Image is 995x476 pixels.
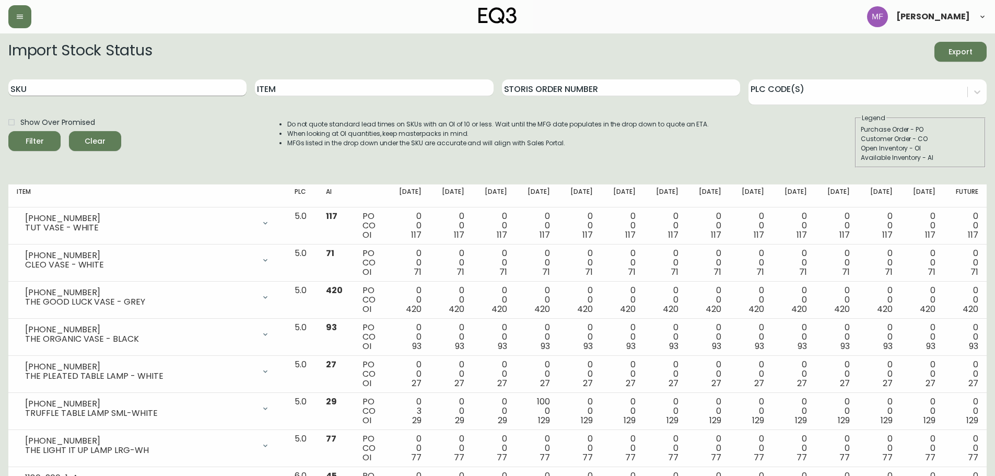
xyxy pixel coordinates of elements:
[944,184,987,207] th: Future
[534,303,550,315] span: 420
[952,434,978,462] div: 0 0
[877,303,893,315] span: 420
[815,184,858,207] th: [DATE]
[709,414,721,426] span: 129
[867,323,893,351] div: 0 0
[362,397,378,425] div: PO CO
[824,397,850,425] div: 0 0
[454,451,464,463] span: 77
[362,266,371,278] span: OI
[625,229,636,241] span: 117
[524,323,550,351] div: 0 0
[69,131,121,151] button: Clear
[524,249,550,277] div: 0 0
[652,434,678,462] div: 0 0
[963,303,978,315] span: 420
[738,360,764,388] div: 0 0
[524,360,550,388] div: 0 0
[438,397,464,425] div: 0 0
[687,184,730,207] th: [DATE]
[695,397,721,425] div: 0 0
[842,266,850,278] span: 71
[695,434,721,462] div: 0 0
[473,184,516,207] th: [DATE]
[909,434,935,462] div: 0 0
[438,434,464,462] div: 0 0
[797,451,807,463] span: 77
[952,360,978,388] div: 0 0
[628,266,636,278] span: 71
[497,229,507,241] span: 117
[909,323,935,351] div: 0 0
[438,212,464,240] div: 0 0
[395,434,422,462] div: 0 0
[754,451,764,463] span: 77
[926,340,935,352] span: 93
[581,414,593,426] span: 129
[838,414,850,426] span: 129
[882,451,893,463] span: 77
[498,414,507,426] span: 29
[730,184,772,207] th: [DATE]
[624,414,636,426] span: 129
[882,229,893,241] span: 117
[449,303,464,315] span: 420
[861,113,886,123] legend: Legend
[896,13,970,21] span: [PERSON_NAME]
[968,377,978,389] span: 27
[497,451,507,463] span: 77
[925,451,935,463] span: 77
[610,286,636,314] div: 0 0
[25,223,255,233] div: TUT VASE - WHITE
[706,303,721,315] span: 420
[326,433,336,445] span: 77
[626,377,636,389] span: 27
[926,377,935,389] span: 27
[17,249,278,272] div: [PHONE_NUMBER]CLEO VASE - WHITE
[666,414,678,426] span: 129
[610,212,636,240] div: 0 0
[695,323,721,351] div: 0 0
[438,249,464,277] div: 0 0
[17,397,278,420] div: [PHONE_NUMBER]TRUFFLE TABLE LAMP SML-WHITE
[454,229,464,241] span: 117
[411,229,422,241] span: 117
[583,377,593,389] span: 27
[791,303,807,315] span: 420
[928,266,935,278] span: 71
[669,340,678,352] span: 93
[540,229,550,241] span: 117
[481,397,507,425] div: 0 0
[8,131,61,151] button: Filter
[754,377,764,389] span: 27
[867,6,888,27] img: 5fd4d8da6c6af95d0810e1fe9eb9239f
[909,397,935,425] div: 0 0
[909,360,935,388] div: 0 0
[738,212,764,240] div: 0 0
[438,323,464,351] div: 0 0
[867,434,893,462] div: 0 0
[968,451,978,463] span: 77
[567,286,593,314] div: 0 0
[326,321,337,333] span: 93
[395,286,422,314] div: 0 0
[558,184,601,207] th: [DATE]
[781,212,807,240] div: 0 0
[326,396,337,408] span: 29
[395,323,422,351] div: 0 0
[540,451,550,463] span: 77
[286,356,318,393] td: 5.0
[867,397,893,425] div: 0 0
[867,212,893,240] div: 0 0
[17,212,278,235] div: [PHONE_NUMBER]TUT VASE - WHITE
[861,144,980,153] div: Open Inventory - OI
[969,340,978,352] span: 93
[909,249,935,277] div: 0 0
[481,360,507,388] div: 0 0
[582,451,593,463] span: 77
[286,282,318,319] td: 5.0
[538,414,550,426] span: 129
[411,451,422,463] span: 77
[652,212,678,240] div: 0 0
[17,286,278,309] div: [PHONE_NUMBER]THE GOOD LUCK VASE - GREY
